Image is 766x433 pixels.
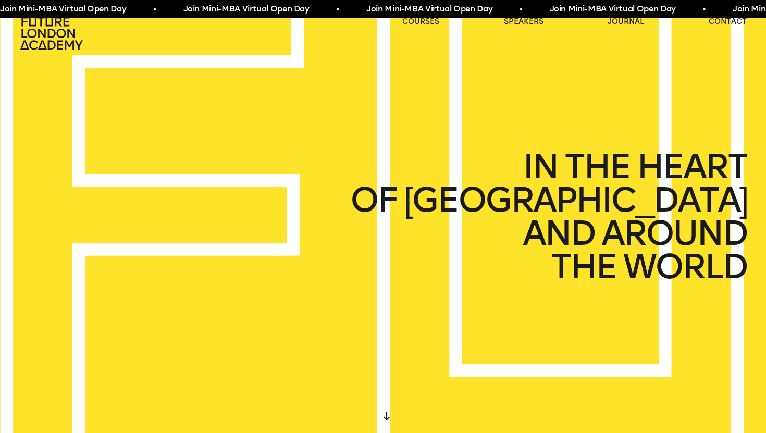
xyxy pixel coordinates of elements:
[350,183,397,217] span: OF
[601,217,747,250] span: AROUND
[551,250,616,283] span: THE
[623,250,747,283] span: WORLD
[337,3,339,16] span: •
[637,150,747,183] span: HEART
[608,17,644,27] a: journal
[703,3,706,16] span: •
[709,17,747,27] a: contact
[504,17,543,27] a: speakers
[564,150,630,183] span: THE
[402,17,439,27] a: courses
[520,3,522,16] span: •
[153,3,156,16] span: •
[404,183,747,217] span: [GEOGRAPHIC_DATA]
[523,217,595,250] span: AND
[523,150,558,183] span: IN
